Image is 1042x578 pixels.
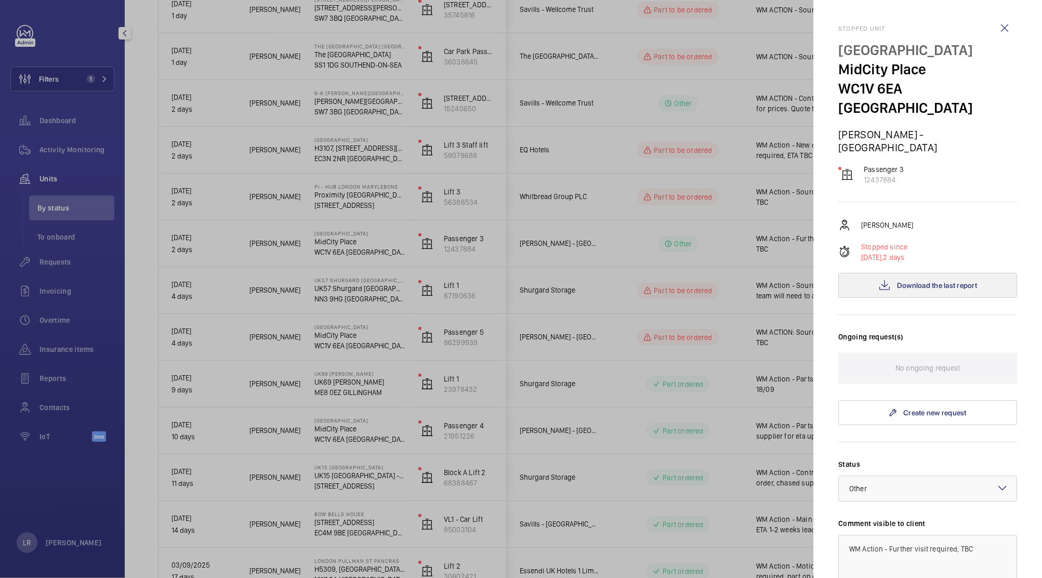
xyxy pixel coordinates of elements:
p: Stopped since [861,242,907,252]
p: [PERSON_NAME] - [GEOGRAPHIC_DATA] [838,128,1017,154]
p: [PERSON_NAME] [861,220,913,230]
h3: Ongoing request(s) [838,332,1017,352]
p: 12437884 [864,175,904,185]
button: Download the last report [838,273,1017,298]
label: Comment visible to client [838,518,1017,529]
p: 2 days [861,252,907,262]
p: [GEOGRAPHIC_DATA] [838,41,1017,60]
p: No ongoing request [895,352,960,384]
a: Create new request [838,400,1017,425]
span: [DATE], [861,253,883,261]
p: WC1V 6EA [GEOGRAPHIC_DATA] [838,79,1017,117]
span: Download the last report [897,281,977,290]
p: Passenger 3 [864,164,904,175]
span: Other [849,484,867,493]
img: elevator.svg [841,168,853,181]
label: Status [838,459,1017,469]
p: MidCity Place [838,60,1017,79]
h2: Stopped unit [838,25,1017,32]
